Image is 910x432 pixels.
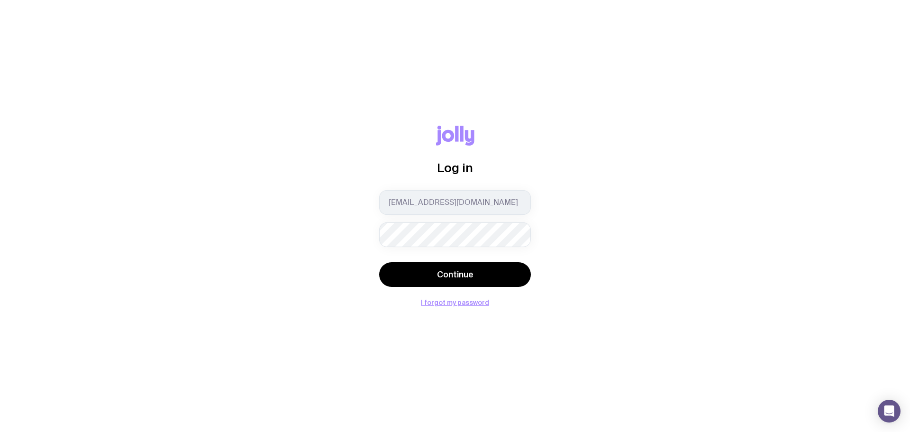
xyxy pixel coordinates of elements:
button: Continue [379,262,531,287]
span: Continue [437,269,473,280]
input: you@email.com [379,190,531,215]
button: I forgot my password [421,299,489,306]
div: Open Intercom Messenger [878,400,901,423]
span: Log in [437,161,473,175]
